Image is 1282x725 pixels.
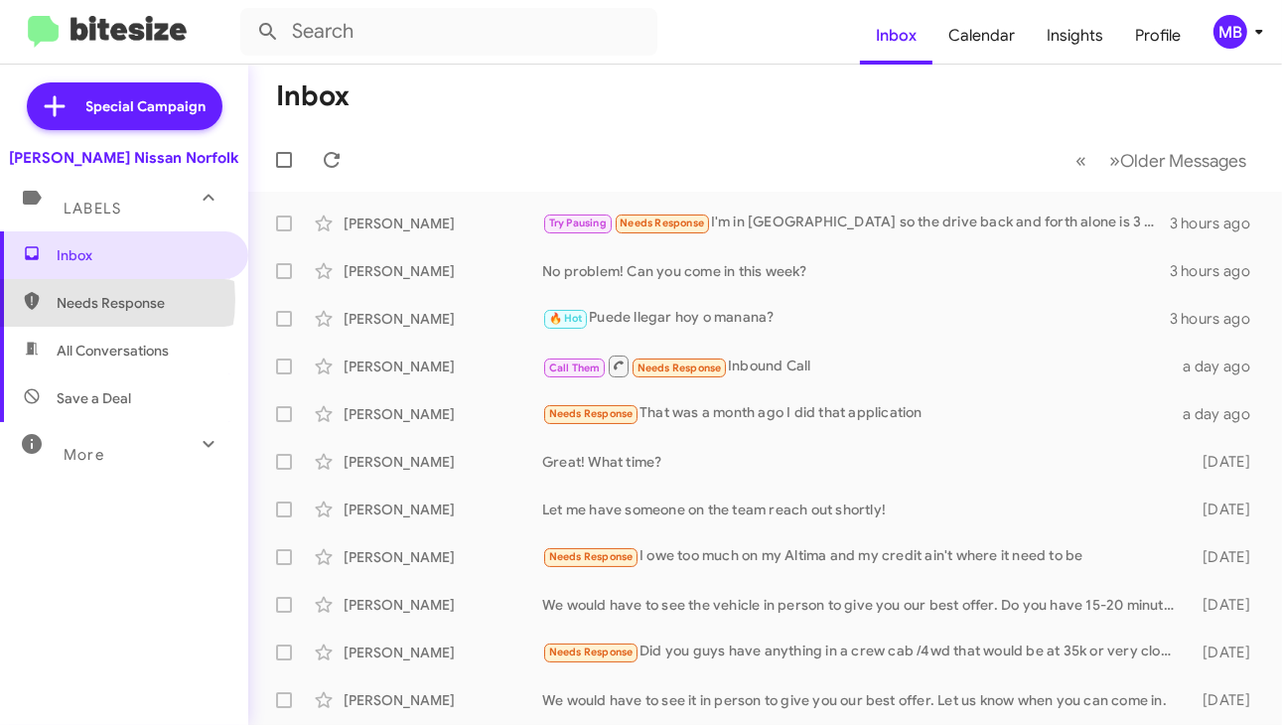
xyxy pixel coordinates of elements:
[932,7,1031,65] a: Calendar
[860,7,932,65] a: Inbox
[276,80,350,112] h1: Inbox
[549,550,634,563] span: Needs Response
[10,148,239,168] div: [PERSON_NAME] Nissan Norfolk
[1120,150,1246,172] span: Older Messages
[542,500,1185,519] div: Let me have someone on the team reach out shortly!
[1185,690,1266,710] div: [DATE]
[1185,452,1266,472] div: [DATE]
[542,261,1170,281] div: No problem! Can you come in this week?
[64,446,104,464] span: More
[620,217,704,229] span: Needs Response
[57,341,169,361] span: All Conversations
[638,362,722,374] span: Needs Response
[542,641,1185,663] div: Did you guys have anything in a crew cab /4wd that would be at 35k or very close
[27,82,222,130] a: Special Campaign
[344,452,542,472] div: [PERSON_NAME]
[1075,148,1086,173] span: «
[1213,15,1247,49] div: MB
[1185,547,1266,567] div: [DATE]
[1119,7,1197,65] a: Profile
[240,8,657,56] input: Search
[86,96,207,116] span: Special Campaign
[344,357,542,376] div: [PERSON_NAME]
[1185,643,1266,662] div: [DATE]
[549,312,583,325] span: 🔥 Hot
[549,407,634,420] span: Needs Response
[344,309,542,329] div: [PERSON_NAME]
[57,245,225,265] span: Inbox
[344,547,542,567] div: [PERSON_NAME]
[542,307,1170,330] div: Puede llegar hoy o manana?
[542,354,1183,378] div: Inbound Call
[542,452,1185,472] div: Great! What time?
[542,690,1185,710] div: We would have to see it in person to give you our best offer. Let us know when you can come in.
[1170,309,1266,329] div: 3 hours ago
[1170,214,1266,233] div: 3 hours ago
[1031,7,1119,65] a: Insights
[1183,404,1266,424] div: a day ago
[344,595,542,615] div: [PERSON_NAME]
[542,545,1185,568] div: I owe too much on my Altima and my credit ain't where it need to be
[344,643,542,662] div: [PERSON_NAME]
[57,388,131,408] span: Save a Deal
[549,217,607,229] span: Try Pausing
[1183,357,1266,376] div: a day ago
[344,690,542,710] div: [PERSON_NAME]
[344,214,542,233] div: [PERSON_NAME]
[344,500,542,519] div: [PERSON_NAME]
[1185,595,1266,615] div: [DATE]
[549,646,634,658] span: Needs Response
[57,293,225,313] span: Needs Response
[1185,500,1266,519] div: [DATE]
[344,261,542,281] div: [PERSON_NAME]
[542,212,1170,234] div: I'm in [GEOGRAPHIC_DATA] so the drive back and forth alone is 3 hrs. Right now just isn't a good ...
[542,595,1185,615] div: We would have to see the vehicle in person to give you our best offer. Do you have 15-20 minutes ...
[64,200,121,217] span: Labels
[542,402,1183,425] div: That was a month ago I did that application
[1170,261,1266,281] div: 3 hours ago
[344,404,542,424] div: [PERSON_NAME]
[549,362,601,374] span: Call Them
[1064,140,1098,181] button: Previous
[1065,140,1258,181] nav: Page navigation example
[1197,15,1260,49] button: MB
[1097,140,1258,181] button: Next
[1109,148,1120,173] span: »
